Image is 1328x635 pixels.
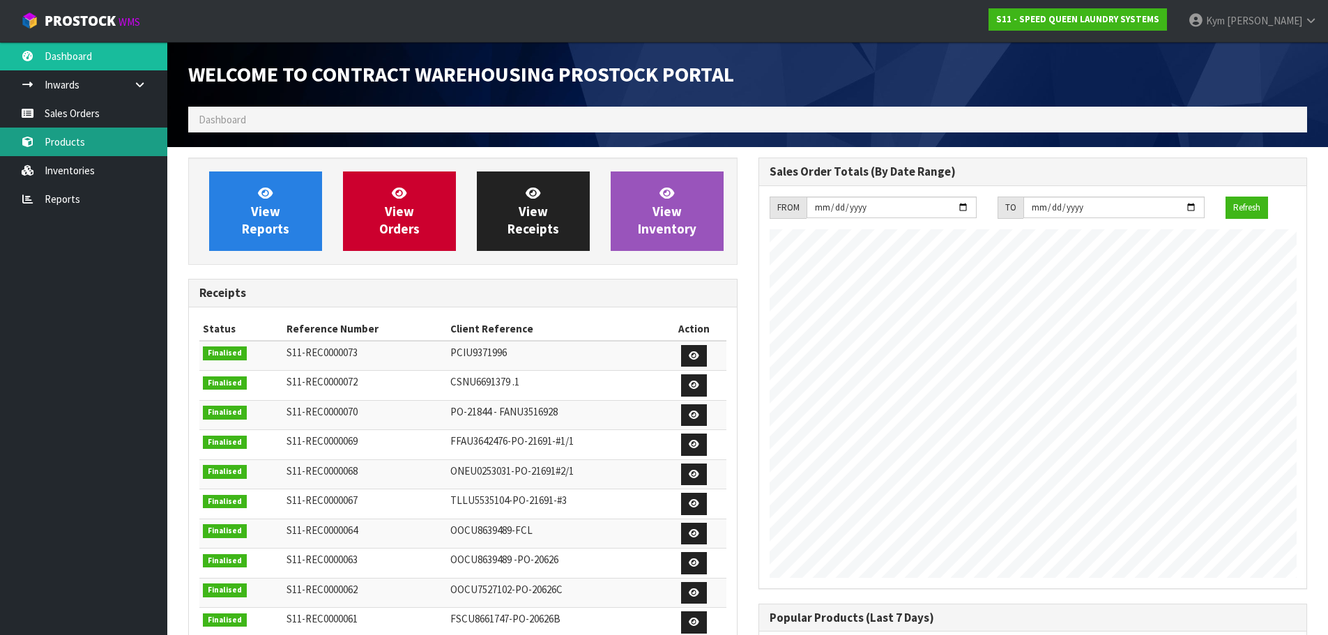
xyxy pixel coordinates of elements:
span: Dashboard [199,113,246,126]
span: S11-REC0000073 [287,346,358,359]
span: FFAU3642476-PO-21691-#1/1 [450,434,574,447]
span: S11-REC0000061 [287,612,358,625]
span: OOCU8639489 -PO-20626 [450,553,558,566]
div: TO [998,197,1023,219]
small: WMS [119,15,140,29]
span: TLLU5535104-PO-21691-#3 [450,494,567,507]
div: FROM [770,197,807,219]
span: CSNU6691379 .1 [450,375,519,388]
span: ONEU0253031-PO-21691#2/1 [450,464,574,477]
a: ViewReceipts [477,171,590,251]
span: OOCU8639489-FCL [450,523,533,537]
span: Finalised [203,495,247,509]
span: Finalised [203,613,247,627]
span: S11-REC0000068 [287,464,358,477]
span: Finalised [203,346,247,360]
span: [PERSON_NAME] [1227,14,1302,27]
span: S11-REC0000069 [287,434,358,447]
span: S11-REC0000070 [287,405,358,418]
h3: Receipts [199,286,726,300]
span: Finalised [203,436,247,450]
span: OOCU7527102-PO-20626C [450,583,563,596]
span: S11-REC0000072 [287,375,358,388]
span: View Orders [379,185,420,237]
span: View Reports [242,185,289,237]
span: View Receipts [507,185,559,237]
span: S11-REC0000062 [287,583,358,596]
a: ViewReports [209,171,322,251]
span: Finalised [203,554,247,568]
span: Finalised [203,524,247,538]
span: S11-REC0000067 [287,494,358,507]
a: ViewOrders [343,171,456,251]
span: PO-21844 - FANU3516928 [450,405,558,418]
span: Welcome to Contract Warehousing ProStock Portal [188,61,734,87]
h3: Sales Order Totals (By Date Range) [770,165,1297,178]
span: FSCU8661747-PO-20626B [450,612,560,625]
img: cube-alt.png [21,12,38,29]
strong: S11 - SPEED QUEEN LAUNDRY SYSTEMS [996,13,1159,25]
span: PCIU9371996 [450,346,507,359]
h3: Popular Products (Last 7 Days) [770,611,1297,625]
span: View Inventory [638,185,696,237]
span: Finalised [203,406,247,420]
th: Client Reference [447,318,662,340]
span: Finalised [203,465,247,479]
span: Kym [1206,14,1225,27]
th: Status [199,318,283,340]
span: Finalised [203,376,247,390]
span: S11-REC0000063 [287,553,358,566]
span: Finalised [203,583,247,597]
th: Reference Number [283,318,447,340]
th: Action [662,318,726,340]
button: Refresh [1226,197,1268,219]
span: ProStock [45,12,116,30]
a: ViewInventory [611,171,724,251]
span: S11-REC0000064 [287,523,358,537]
